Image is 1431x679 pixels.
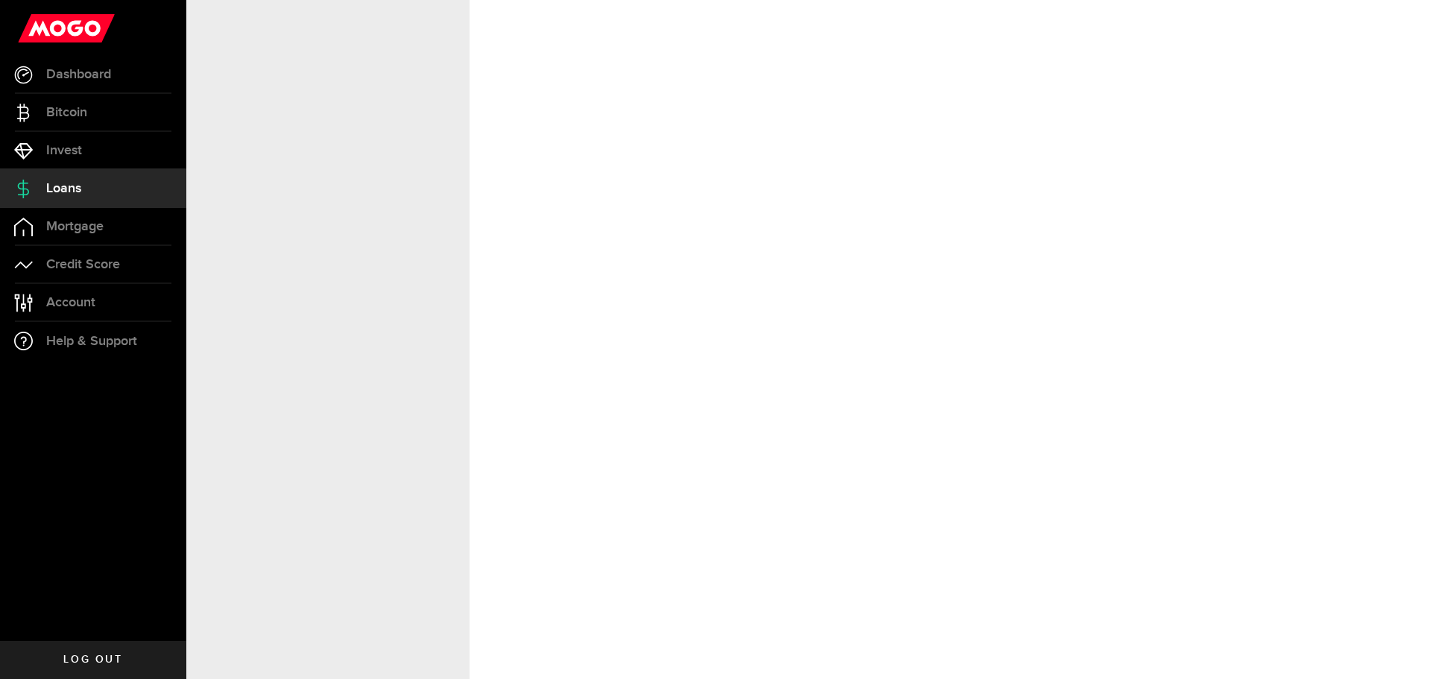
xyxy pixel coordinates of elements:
[46,258,120,271] span: Credit Score
[63,654,122,665] span: Log out
[46,144,82,157] span: Invest
[46,68,111,81] span: Dashboard
[46,220,104,233] span: Mortgage
[46,106,87,119] span: Bitcoin
[46,296,95,309] span: Account
[46,335,137,348] span: Help & Support
[12,6,57,51] button: Open LiveChat chat widget
[46,182,81,195] span: Loans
